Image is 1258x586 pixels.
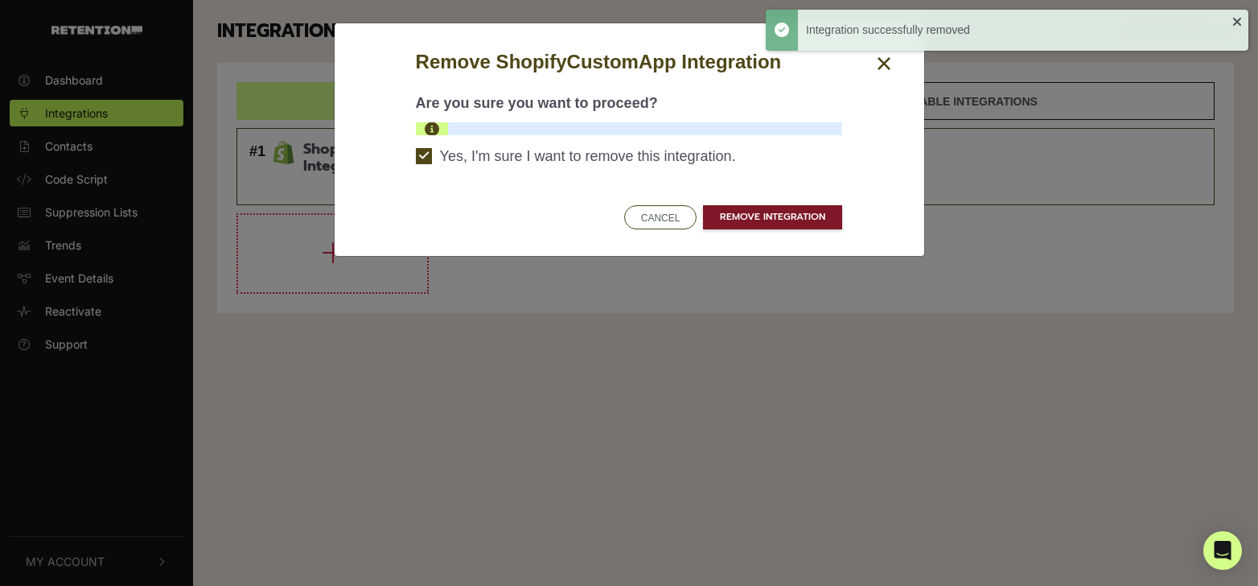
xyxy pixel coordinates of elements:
a: REMOVE INTEGRATION [703,205,842,229]
div: Integration successfully removed [806,22,1232,39]
button: CANCEL [624,205,697,229]
button: Close [868,47,900,80]
span: Yes, I'm sure I want to remove this integration. [440,148,736,166]
h5: Remove ShopifyCustomApp Integration [416,47,843,76]
strong: Are you sure you want to proceed? [416,95,658,111]
div: Open Intercom Messenger [1203,531,1242,570]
